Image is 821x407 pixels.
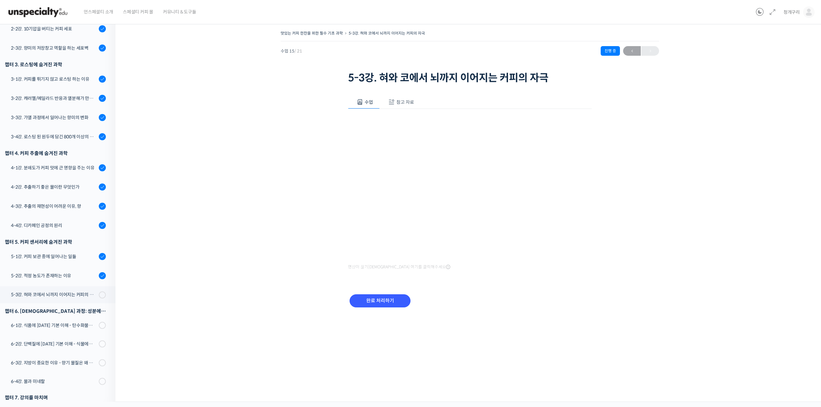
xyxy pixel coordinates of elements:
[59,213,66,218] span: 대화
[99,213,107,218] span: 설정
[20,213,24,218] span: 홈
[2,203,42,219] a: 홈
[83,203,123,219] a: 설정
[42,203,83,219] a: 대화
